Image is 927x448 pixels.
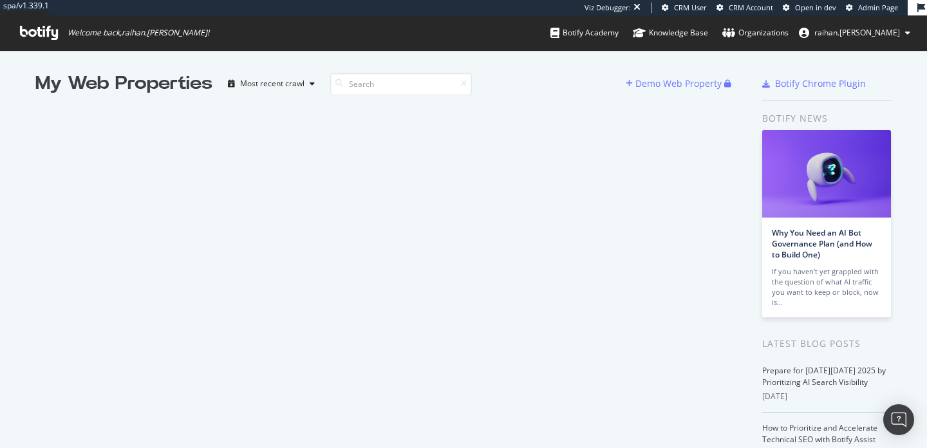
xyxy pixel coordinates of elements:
input: Search [330,73,472,95]
span: CRM User [674,3,707,12]
a: Botify Academy [550,15,619,50]
a: Admin Page [846,3,898,13]
div: Botify news [762,111,892,126]
div: Latest Blog Posts [762,337,892,351]
a: Organizations [722,15,789,50]
span: Open in dev [795,3,836,12]
div: Botify Chrome Plugin [775,77,866,90]
img: Why You Need an AI Bot Governance Plan (and How to Build One) [762,130,891,218]
button: raihan.[PERSON_NAME] [789,23,921,43]
div: Viz Debugger: [585,3,631,13]
a: Knowledge Base [633,15,708,50]
div: [DATE] [762,391,892,402]
a: How to Prioritize and Accelerate Technical SEO with Botify Assist [762,422,877,445]
button: Most recent crawl [223,73,320,94]
a: Botify Chrome Plugin [762,77,866,90]
div: Botify Academy [550,26,619,39]
a: Prepare for [DATE][DATE] 2025 by Prioritizing AI Search Visibility [762,365,886,387]
div: Demo Web Property [635,77,722,90]
button: Demo Web Property [626,73,724,94]
span: Welcome back, raihan.[PERSON_NAME] ! [68,28,209,38]
span: raihan.ahmed [814,27,900,38]
div: Open Intercom Messenger [883,404,914,435]
span: CRM Account [729,3,773,12]
div: If you haven’t yet grappled with the question of what AI traffic you want to keep or block, now is… [772,266,881,308]
a: Demo Web Property [626,78,724,89]
div: Organizations [722,26,789,39]
a: Open in dev [783,3,836,13]
div: My Web Properties [35,71,212,97]
span: Admin Page [858,3,898,12]
div: Most recent crawl [240,80,304,88]
a: Why You Need an AI Bot Governance Plan (and How to Build One) [772,227,872,260]
div: Knowledge Base [633,26,708,39]
a: CRM User [662,3,707,13]
a: CRM Account [716,3,773,13]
